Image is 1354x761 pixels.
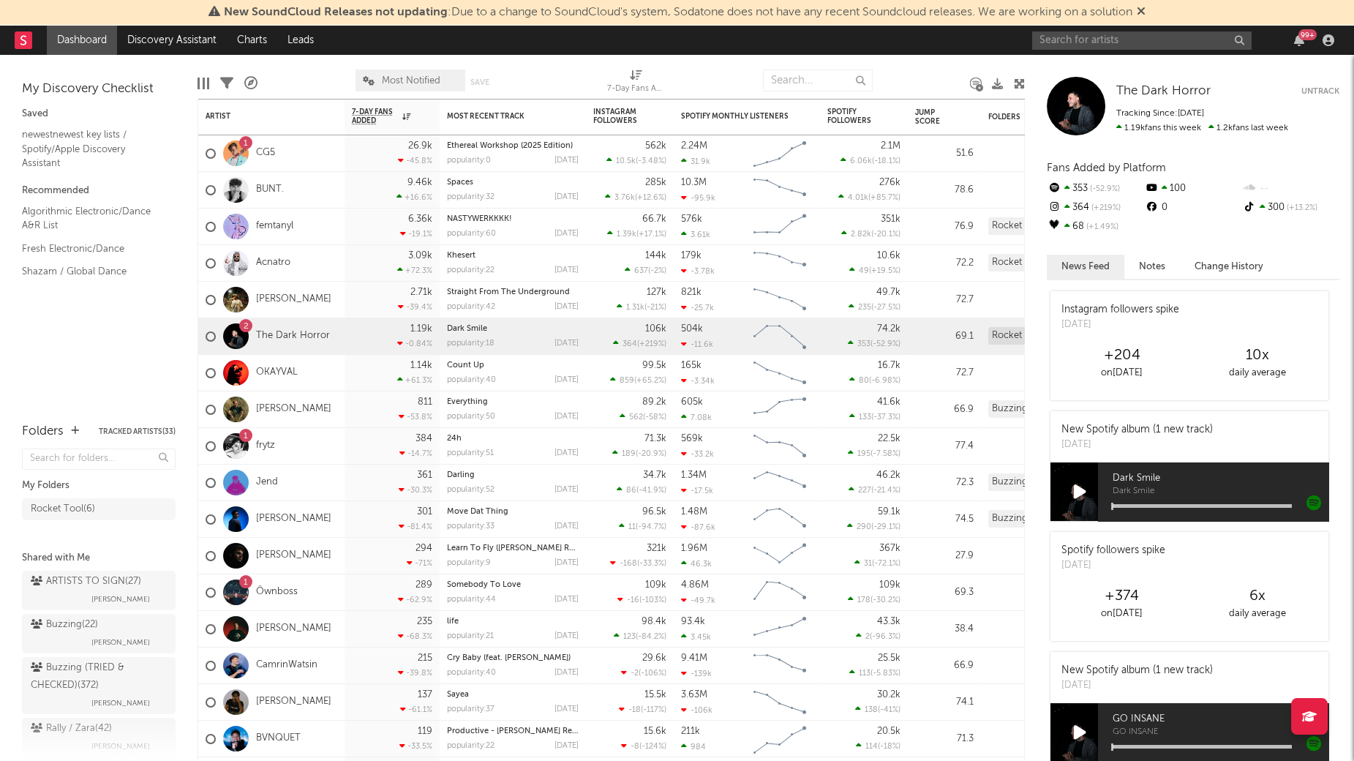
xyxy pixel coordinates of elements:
[1061,438,1213,452] div: [DATE]
[1061,302,1179,318] div: Instagram followers spike
[447,544,590,552] a: Learn To Fly ([PERSON_NAME] Remix)
[198,62,209,105] div: Edit Columns
[681,471,707,480] div: 1.34M
[352,108,399,125] span: 7-Day Fans Added
[256,586,298,599] a: Öwnboss
[848,194,868,202] span: 4.01k
[620,412,666,421] div: ( )
[848,339,900,348] div: ( )
[256,184,284,196] a: BUNT.
[397,266,432,275] div: +72.3 %
[616,157,636,165] span: 10.5k
[398,156,432,165] div: -45.8 %
[915,108,952,126] div: Jump Score
[681,193,715,203] div: -95.9k
[639,487,664,495] span: -41.9 %
[747,501,813,538] svg: Chart title
[1116,85,1211,97] span: The Dark Horror
[256,623,331,635] a: [PERSON_NAME]
[747,282,813,318] svg: Chart title
[988,217,1063,235] div: Rocket Tool (6)
[1116,84,1211,99] a: The Dark Horror
[256,476,278,489] a: Jend
[447,340,494,348] div: popularity: 18
[645,141,666,151] div: 562k
[256,513,331,525] a: [PERSON_NAME]
[256,220,293,233] a: femtanyl
[644,434,666,443] div: 71.3k
[447,288,579,296] div: Straight From The Underground
[873,340,898,348] span: -52.9 %
[22,449,176,470] input: Search for folders...
[873,230,898,239] span: -20.1 %
[400,229,432,239] div: -19.1 %
[256,732,301,745] a: BVNQUET
[681,324,703,334] div: 504k
[617,302,666,312] div: ( )
[915,145,974,162] div: 51.6
[447,252,475,260] a: Khesert
[878,434,900,443] div: 22.5k
[629,413,643,421] span: 562
[858,304,871,312] span: 235
[681,266,715,276] div: -3.78k
[681,340,713,349] div: -11.6k
[647,304,664,312] span: -21 %
[410,324,432,334] div: 1.19k
[447,398,579,406] div: Everything
[871,377,898,385] span: -6.98 %
[224,7,1132,18] span: : Due to a change to SoundCloud's system, Sodatone does not have any recent Soundcloud releases. ...
[256,293,331,306] a: [PERSON_NAME]
[747,172,813,209] svg: Chart title
[447,288,570,296] a: Straight From The Underground
[1116,124,1288,132] span: 1.2k fans last week
[447,398,488,406] a: Everything
[399,449,432,458] div: -14.7 %
[447,142,573,150] a: Ethereal Workshop (2025 Edition)
[988,254,1063,271] div: Rocket Tool (6)
[681,486,713,495] div: -17.5k
[206,112,315,121] div: Artist
[848,449,900,458] div: ( )
[915,218,974,236] div: 76.9
[840,156,900,165] div: ( )
[877,324,900,334] div: 74.2k
[605,192,666,202] div: ( )
[22,182,176,200] div: Recommended
[22,80,176,98] div: My Discovery Checklist
[1144,179,1241,198] div: 100
[256,659,317,672] a: CamrinWatsin
[447,215,512,223] a: NASTYWERKKKK!
[220,62,233,105] div: Filters
[638,450,664,458] span: -20.9 %
[99,428,176,435] button: Tracked Artists(33)
[747,355,813,391] svg: Chart title
[681,251,702,260] div: 179k
[1032,31,1252,50] input: Search for artists
[1113,470,1328,487] span: Dark Smile
[554,486,579,494] div: [DATE]
[447,486,494,494] div: popularity: 52
[554,340,579,348] div: [DATE]
[408,251,432,260] div: 3.09k
[554,303,579,311] div: [DATE]
[22,657,176,714] a: Buzzing (TRIED & CHECKED)(372)[PERSON_NAME]
[870,194,898,202] span: +85.7 %
[849,266,900,275] div: ( )
[1294,34,1304,46] button: 99+
[607,80,666,98] div: 7-Day Fans Added (7-Day Fans Added)
[858,487,871,495] span: 227
[877,251,900,260] div: 10.6k
[418,397,432,407] div: 811
[1047,217,1144,236] div: 68
[915,328,974,345] div: 69.1
[1054,364,1189,382] div: on [DATE]
[606,156,666,165] div: ( )
[447,471,579,479] div: Darling
[22,203,161,233] a: Algorithmic Electronic/Dance A&R List
[1285,204,1317,212] span: +13.2 %
[747,135,813,172] svg: Chart title
[650,267,664,275] span: -2 %
[91,694,150,712] span: [PERSON_NAME]
[1242,198,1339,217] div: 300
